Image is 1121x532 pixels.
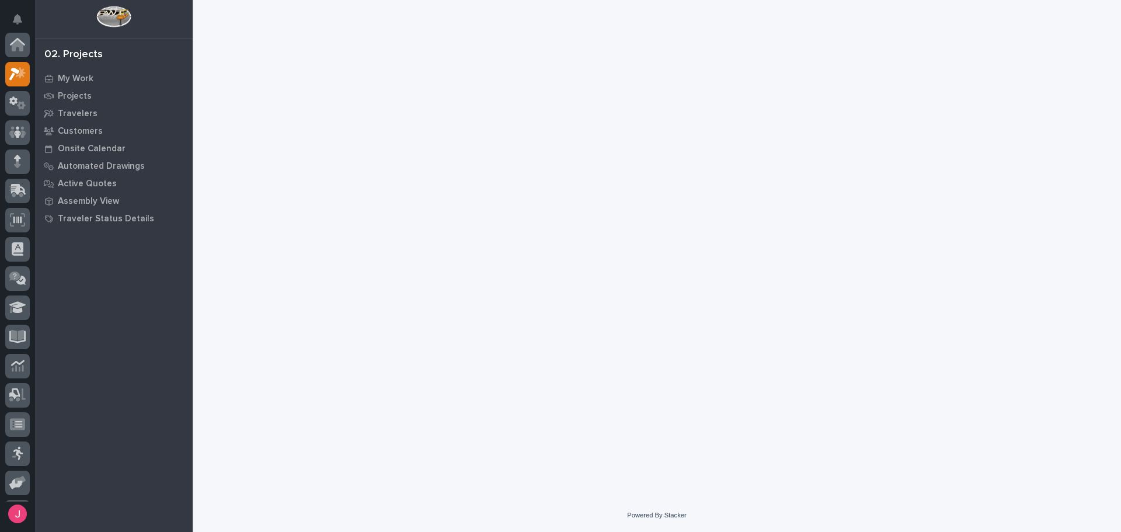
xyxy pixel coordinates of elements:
div: 02. Projects [44,48,103,61]
p: Travelers [58,109,98,119]
a: Active Quotes [35,175,193,192]
p: Onsite Calendar [58,144,126,154]
a: Powered By Stacker [627,512,686,519]
a: Traveler Status Details [35,210,193,227]
button: users-avatar [5,502,30,526]
a: Travelers [35,105,193,122]
p: My Work [58,74,93,84]
p: Traveler Status Details [58,214,154,224]
a: My Work [35,69,193,87]
a: Automated Drawings [35,157,193,175]
p: Automated Drawings [58,161,145,172]
button: Notifications [5,7,30,32]
p: Customers [58,126,103,137]
p: Assembly View [58,196,119,207]
a: Customers [35,122,193,140]
img: Workspace Logo [96,6,131,27]
p: Projects [58,91,92,102]
div: Notifications [15,14,30,33]
a: Onsite Calendar [35,140,193,157]
a: Assembly View [35,192,193,210]
a: Projects [35,87,193,105]
p: Active Quotes [58,179,117,189]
